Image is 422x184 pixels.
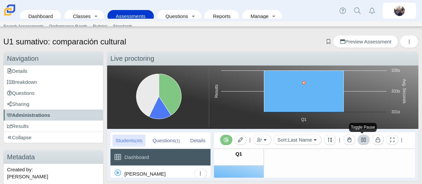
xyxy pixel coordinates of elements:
[7,101,29,107] span: Sharing
[339,137,340,143] span: |
[303,81,305,84] g: Avg. Seconds, series 5 of 5. Line with 1 data point. Y axis, Avg. Seconds.
[402,79,407,104] text: Avg. Seconds
[7,79,37,85] span: Breakdown
[4,65,103,76] a: Details
[7,135,31,140] span: Collapse
[68,10,91,22] a: Classes
[274,135,322,145] button: Sort:Last Name
[4,76,103,87] a: Breakdown
[149,97,171,119] path: Started, 8. Completed.
[3,36,126,47] h1: U1 sumativo: comparación cultural
[187,135,208,147] div: Details
[391,89,400,94] text: 333s
[112,135,145,147] div: Students
[4,110,103,121] a: Administrations
[391,68,400,73] text: 335s
[124,149,149,165] div: Dashboard
[4,121,103,132] a: Results
[111,10,150,22] a: Assessments
[340,39,391,44] span: Preview Assessment
[209,67,412,127] svg: Interactive chart
[394,5,405,16] img: britta.barnhart.NdZ84j
[391,110,400,114] text: 331s
[7,55,39,62] span: Navigation
[109,67,209,127] div: Chart. Highcharts interactive chart.
[365,3,379,18] a: Alerts
[325,39,332,44] a: Add bookmark
[159,74,181,115] path: Finished, 20. Completed.
[4,132,103,143] a: Collapse
[7,90,35,96] span: Questions
[3,12,17,18] a: Carmen School of Science & Technology
[160,10,188,22] a: Questions
[175,139,180,143] small: (1)
[216,150,261,157] div: Q1
[288,137,312,143] span: Last Name
[214,149,264,165] a: Q1
[7,112,50,118] span: Administrations
[109,67,209,127] svg: Interactive chart
[264,71,344,112] path: Q1, 26. Not Scored.
[3,3,17,17] img: Carmen School of Science & Technology
[107,52,418,65] div: Live proctoring
[135,139,142,143] small: (49)
[209,67,417,127] div: Chart. Highcharts interactive chart.
[400,35,419,48] button: More options
[110,21,135,31] a: Standards
[1,21,46,31] a: Search Assessments
[149,135,183,147] div: Questions
[246,10,269,22] a: Manage
[124,166,165,182] div: [PERSON_NAME]
[4,87,103,99] a: Questions
[90,21,110,31] a: Rubrics
[269,10,279,22] a: Toggle expanded
[301,117,306,122] text: Q1
[23,10,58,22] a: Dashboard
[7,68,27,74] span: Details
[214,84,219,98] text: Results
[4,164,103,182] div: Created by: [PERSON_NAME]
[383,3,416,19] a: britta.barnhart.NdZ84j
[7,123,29,129] span: Results
[401,137,402,143] span: |
[264,71,344,112] g: Not Scored, series 4 of 5. Bar series with 1 bar. Y axis, Results.
[220,135,232,145] button: Toggle Reporting
[303,81,305,84] path: Q1, 333.8269230769231s. Avg. Seconds.
[249,137,251,143] span: |
[349,123,377,132] div: Toggle Pause
[208,10,236,22] a: Reports
[91,10,101,22] a: Toggle expanded
[136,74,159,116] path: Not Started, 21. Completed.
[4,99,103,110] a: Sharing
[333,35,398,48] a: Preview Assessment
[188,10,198,22] a: Toggle expanded
[46,21,90,31] a: Performance Bands
[4,150,103,164] h3: Metadata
